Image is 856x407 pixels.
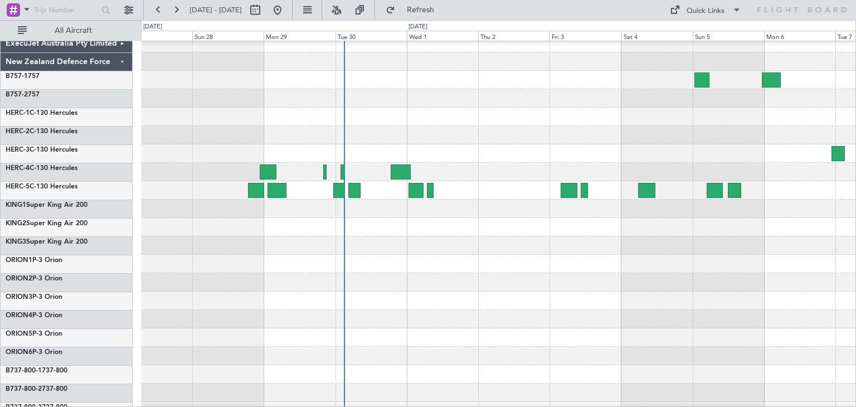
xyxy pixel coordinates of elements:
[143,22,162,32] div: [DATE]
[6,239,87,245] a: KING3Super King Air 200
[121,31,192,41] div: Sat 27
[6,331,32,337] span: ORION5
[381,1,448,19] button: Refresh
[664,1,747,19] button: Quick Links
[6,220,87,227] a: KING2Super King Air 200
[6,128,77,135] a: HERC-2C-130 Hercules
[621,31,693,41] div: Sat 4
[549,31,621,41] div: Fri 3
[6,386,67,393] a: B737-800-2737-800
[264,31,335,41] div: Mon 29
[6,183,30,190] span: HERC-5
[478,31,549,41] div: Thu 2
[6,386,42,393] span: B737-800-2
[29,27,118,35] span: All Aircraft
[6,349,62,356] a: ORION6P-3 Orion
[6,312,32,319] span: ORION4
[6,349,32,356] span: ORION6
[335,31,407,41] div: Tue 30
[6,147,77,153] a: HERC-3C-130 Hercules
[6,367,42,374] span: B737-800-1
[6,147,30,153] span: HERC-3
[6,165,30,172] span: HERC-4
[693,31,764,41] div: Sun 5
[6,367,67,374] a: B737-800-1737-800
[6,294,62,301] a: ORION3P-3 Orion
[764,31,835,41] div: Mon 6
[6,110,77,117] a: HERC-1C-130 Hercules
[6,91,40,98] a: B757-2757
[6,73,28,80] span: B757-1
[687,6,724,17] div: Quick Links
[6,73,40,80] a: B757-1757
[397,6,444,14] span: Refresh
[6,257,32,264] span: ORION1
[6,128,30,135] span: HERC-2
[192,31,264,41] div: Sun 28
[6,275,62,282] a: ORION2P-3 Orion
[6,275,32,282] span: ORION2
[6,202,26,209] span: KING1
[6,202,87,209] a: KING1Super King Air 200
[6,220,26,227] span: KING2
[6,312,62,319] a: ORION4P-3 Orion
[189,5,242,15] span: [DATE] - [DATE]
[407,31,478,41] div: Wed 1
[6,331,62,337] a: ORION5P-3 Orion
[34,2,98,18] input: Trip Number
[6,239,26,245] span: KING3
[6,165,77,172] a: HERC-4C-130 Hercules
[6,91,28,98] span: B757-2
[6,110,30,117] span: HERC-1
[12,22,121,40] button: All Aircraft
[6,294,32,301] span: ORION3
[408,22,427,32] div: [DATE]
[6,257,62,264] a: ORION1P-3 Orion
[6,183,77,190] a: HERC-5C-130 Hercules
